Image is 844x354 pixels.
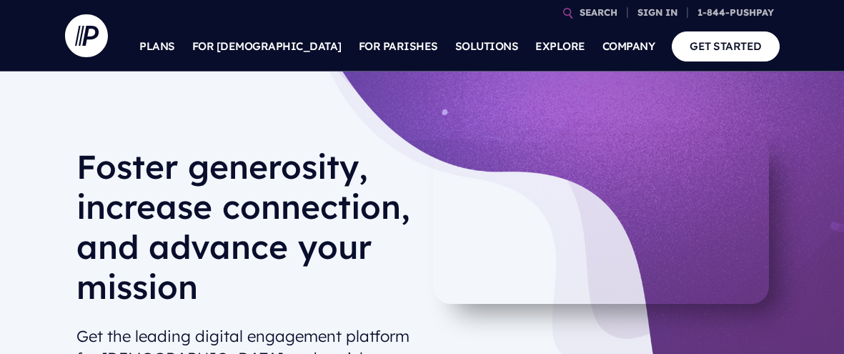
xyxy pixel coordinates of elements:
h1: Foster generosity, increase connection, and advance your mission [76,147,411,318]
a: EXPLORE [535,21,585,72]
a: COMPANY [602,21,655,72]
a: PLANS [139,21,175,72]
a: FOR [DEMOGRAPHIC_DATA] [192,21,342,72]
a: FOR PARISHES [359,21,438,72]
a: GET STARTED [672,31,780,61]
a: SOLUTIONS [455,21,519,72]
